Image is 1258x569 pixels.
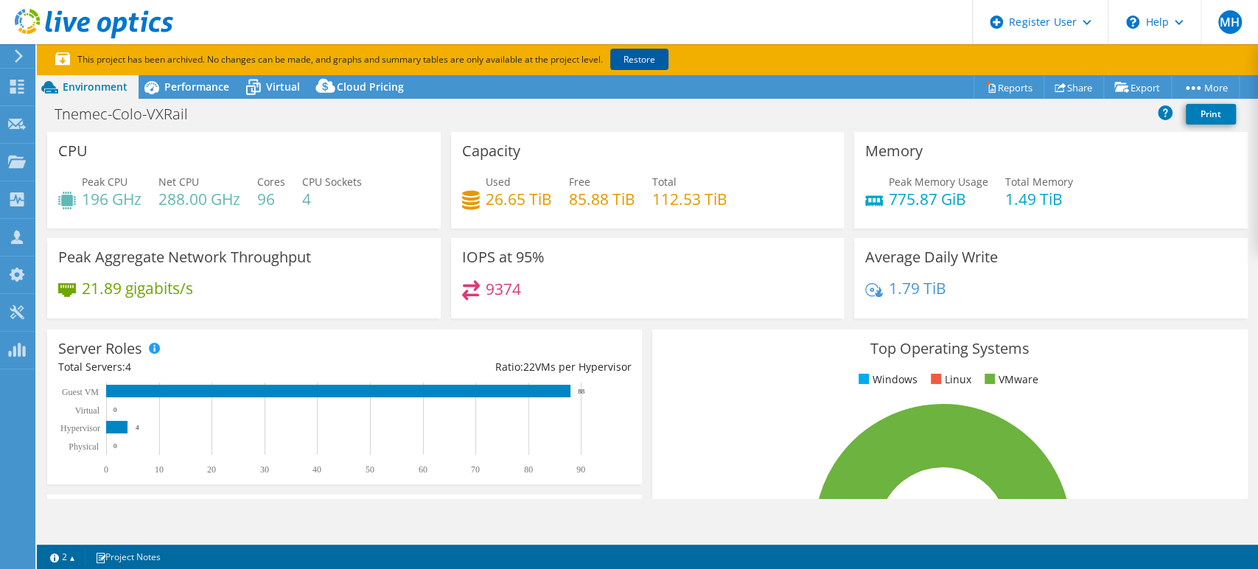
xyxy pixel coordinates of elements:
span: Total Memory [1005,175,1073,189]
h4: 21.89 gigabits/s [82,280,193,296]
text: 0 [113,442,117,450]
h4: 196 GHz [82,191,141,207]
h3: CPU [58,143,88,159]
li: Windows [855,371,918,388]
span: Performance [164,80,229,94]
span: Used [486,175,511,189]
text: 88 [578,388,585,395]
h4: 775.87 GiB [889,191,988,207]
span: MH [1218,10,1242,34]
a: 2 [40,548,85,566]
span: Net CPU [158,175,199,189]
h4: 112.53 TiB [652,191,727,207]
h3: Peak Aggregate Network Throughput [58,249,311,265]
text: Virtual [75,405,100,416]
span: 22 [523,360,534,374]
span: Cores [257,175,285,189]
text: 0 [104,464,108,475]
text: 4 [136,424,139,431]
a: Export [1103,76,1172,99]
text: 20 [207,464,216,475]
span: Free [569,175,590,189]
h3: Capacity [462,143,520,159]
span: Environment [63,80,127,94]
div: Total Servers: [58,359,345,375]
text: Hypervisor [60,423,100,433]
h4: 9374 [486,281,521,297]
li: VMware [981,371,1038,388]
text: 10 [155,464,164,475]
h4: 96 [257,191,285,207]
span: Virtual [266,80,300,94]
h4: 288.00 GHz [158,191,240,207]
span: Cloud Pricing [337,80,404,94]
a: Project Notes [85,548,171,566]
h4: 85.88 TiB [569,191,635,207]
li: Linux [927,371,971,388]
span: 4 [125,360,131,374]
a: Share [1044,76,1104,99]
text: Guest VM [62,387,99,397]
span: Peak Memory Usage [889,175,988,189]
div: Ratio: VMs per Hypervisor [345,359,632,375]
h3: Average Daily Write [865,249,998,265]
h3: Server Roles [58,341,142,357]
a: More [1171,76,1240,99]
a: Print [1186,104,1236,125]
span: CPU Sockets [302,175,362,189]
text: 60 [419,464,427,475]
h4: 26.65 TiB [486,191,552,207]
text: 50 [366,464,374,475]
text: 30 [260,464,269,475]
text: Physical [69,441,99,452]
svg: \n [1126,15,1139,29]
h3: Memory [865,143,923,159]
p: This project has been archived. No changes can be made, and graphs and summary tables are only av... [55,52,777,68]
h3: IOPS at 95% [462,249,545,265]
text: 0 [113,406,117,413]
h3: Top Operating Systems [663,341,1236,357]
text: 90 [576,464,585,475]
span: Total [652,175,677,189]
text: 80 [524,464,533,475]
span: Peak CPU [82,175,127,189]
h4: 1.79 TiB [889,280,946,296]
a: Reports [974,76,1044,99]
h4: 1.49 TiB [1005,191,1073,207]
h4: 4 [302,191,362,207]
text: 40 [312,464,321,475]
h1: Tnemec-Colo-VXRail [48,106,211,122]
text: 70 [471,464,480,475]
a: Restore [610,49,668,70]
